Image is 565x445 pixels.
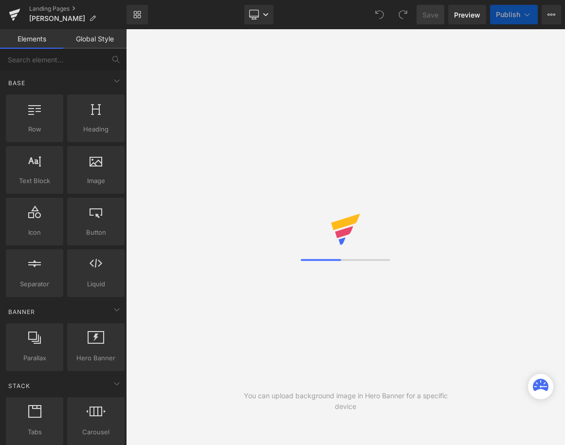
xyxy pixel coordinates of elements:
[454,10,480,20] span: Preview
[70,279,122,289] span: Liquid
[236,390,456,412] div: You can upload background image in Hero Banner for a specific device
[9,427,60,437] span: Tabs
[393,5,413,24] button: Redo
[7,78,26,88] span: Base
[9,227,60,238] span: Icon
[70,353,122,363] span: Hero Banner
[7,307,36,316] span: Banner
[496,11,520,19] span: Publish
[70,124,122,134] span: Heading
[448,5,486,24] a: Preview
[9,353,60,363] span: Parallax
[70,227,122,238] span: Button
[63,29,127,49] a: Global Style
[370,5,389,24] button: Undo
[422,10,438,20] span: Save
[542,5,561,24] button: More
[9,176,60,186] span: Text Block
[9,124,60,134] span: Row
[7,381,31,390] span: Stack
[29,5,127,13] a: Landing Pages
[490,5,538,24] button: Publish
[70,176,122,186] span: Image
[70,427,122,437] span: Carousel
[9,279,60,289] span: Separator
[29,15,85,22] span: [PERSON_NAME]
[127,5,148,24] a: New Library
